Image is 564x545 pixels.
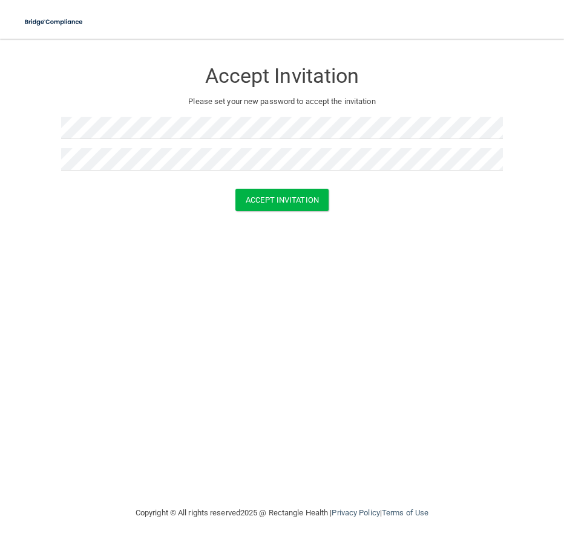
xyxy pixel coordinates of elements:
[235,189,329,211] button: Accept Invitation
[61,494,503,532] div: Copyright © All rights reserved 2025 @ Rectangle Health | |
[18,10,90,34] img: bridge_compliance_login_screen.278c3ca4.svg
[382,508,428,517] a: Terms of Use
[332,508,379,517] a: Privacy Policy
[61,65,503,87] h3: Accept Invitation
[70,94,494,109] p: Please set your new password to accept the invitation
